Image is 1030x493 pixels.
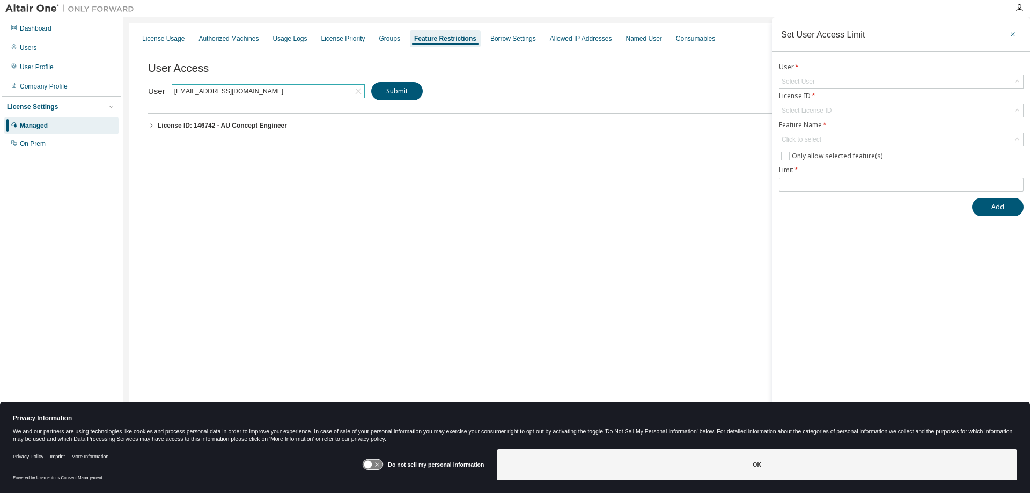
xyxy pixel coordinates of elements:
img: Altair One [5,3,139,14]
div: Managed [20,121,48,130]
label: Limit [779,166,1024,174]
div: Select License ID [779,104,1023,117]
div: On Prem [20,139,46,148]
label: License ID [779,92,1024,100]
label: Only allow selected feature(s) [792,150,885,163]
div: Click to select [782,135,821,144]
div: Feature Restrictions [414,34,476,43]
div: Select License ID [782,106,832,115]
button: Submit [371,82,423,100]
div: Usage Logs [273,34,307,43]
button: License ID: 146742 - AU Concept Engineer [148,114,1018,137]
div: License Usage [142,34,185,43]
div: Authorized Machines [198,34,259,43]
div: License Priority [321,34,365,43]
div: [EMAIL_ADDRESS][DOMAIN_NAME] [173,85,285,97]
div: Users [20,43,36,52]
div: Select User [782,77,815,86]
div: [EMAIL_ADDRESS][DOMAIN_NAME] [172,85,364,98]
div: Select User [779,75,1023,88]
div: Allowed IP Addresses [550,34,612,43]
label: User [148,87,165,95]
div: Click to select [779,133,1023,146]
div: Borrow Settings [490,34,536,43]
div: License ID: 146742 - AU Concept Engineer [158,121,287,130]
label: User [779,63,1024,71]
div: Groups [379,34,400,43]
label: Feature Name [779,121,1024,129]
div: User Profile [20,63,54,71]
div: Consumables [676,34,715,43]
span: User Access [148,62,209,75]
div: Company Profile [20,82,68,91]
div: Dashboard [20,24,51,33]
button: Add [972,198,1024,216]
div: Set User Access Limit [781,30,865,39]
div: Named User [626,34,662,43]
div: License Settings [7,102,58,111]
